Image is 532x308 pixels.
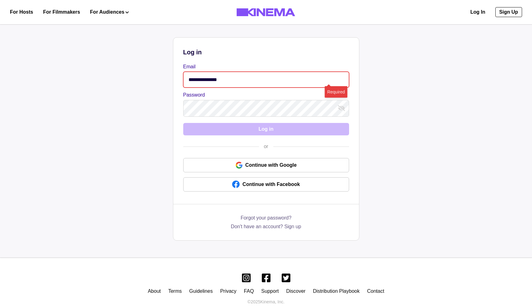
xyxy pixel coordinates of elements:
a: FAQ [244,288,254,294]
a: Discover [286,288,305,294]
a: Log In [471,8,485,16]
a: Contact [367,288,384,294]
a: For Hosts [10,8,33,16]
p: Log in [183,48,349,57]
button: For Audiences [90,8,129,16]
a: Terms [168,288,182,294]
a: Forgot your password? [241,214,292,223]
a: Privacy [220,288,236,294]
a: Continue with Facebook [183,177,349,192]
a: Don't have an account? Sign up [231,223,301,230]
a: Support [261,288,279,294]
label: Password [183,91,345,99]
a: Distribution Playbook [313,288,360,294]
a: About [148,288,161,294]
a: For Filmmakers [43,8,80,16]
p: © 2025 Kinema, Inc. [248,299,284,305]
button: Log in [183,123,349,135]
a: Sign Up [495,7,522,17]
button: show password [337,103,347,113]
label: Email [183,63,345,70]
a: Continue with Google [183,158,349,172]
a: Guidelines [189,288,213,294]
div: or [259,143,273,150]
